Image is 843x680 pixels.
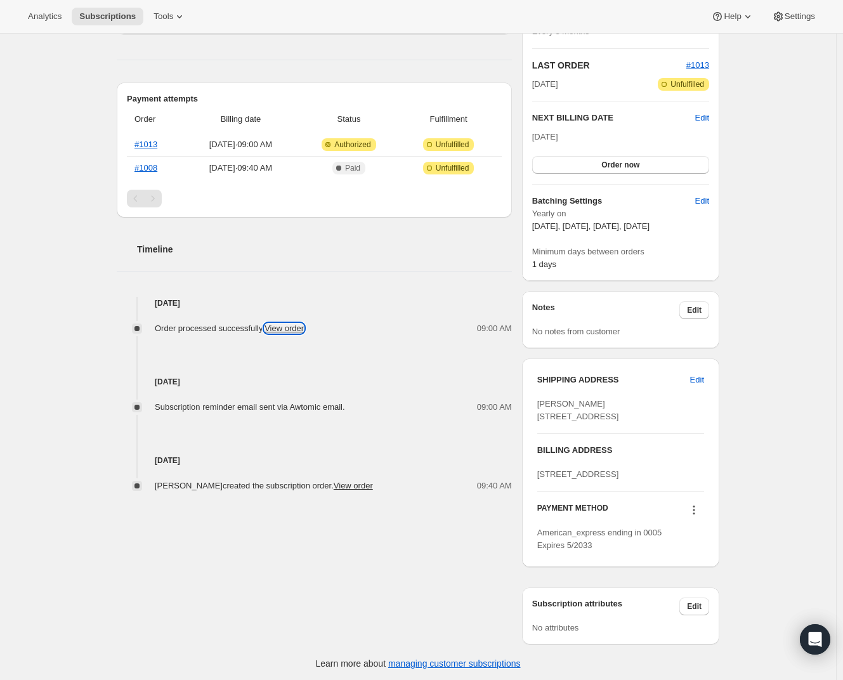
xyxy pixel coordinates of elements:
a: View order [334,481,373,490]
button: Order now [532,156,709,174]
h2: Timeline [137,243,512,256]
button: Help [703,8,761,25]
a: #1013 [686,60,709,70]
span: No notes from customer [532,327,620,336]
span: Status [302,113,395,126]
a: #1013 [134,140,157,149]
span: Subscriptions [79,11,136,22]
button: Settings [764,8,823,25]
span: [DATE], [DATE], [DATE], [DATE] [532,221,650,231]
span: Edit [687,601,702,611]
span: [PERSON_NAME] [STREET_ADDRESS] [537,399,619,421]
button: Tools [146,8,193,25]
h4: [DATE] [117,376,512,388]
span: Edit [690,374,704,386]
span: 09:00 AM [477,322,512,335]
span: [PERSON_NAME] created the subscription order. [155,481,373,490]
span: [STREET_ADDRESS] [537,469,619,479]
h3: BILLING ADDRESS [537,444,704,457]
span: Tools [154,11,173,22]
h3: PAYMENT METHOD [537,503,608,520]
span: Subscription reminder email sent via Awtomic email. [155,402,345,412]
span: Analytics [28,11,62,22]
h2: Payment attempts [127,93,502,105]
h3: Subscription attributes [532,598,680,615]
button: #1013 [686,59,709,72]
span: Minimum days between orders [532,245,709,258]
span: 1 days [532,259,556,269]
h2: NEXT BILLING DATE [532,112,695,124]
span: Unfulfilled [436,163,469,173]
span: Unfulfilled [670,79,704,89]
h6: Batching Settings [532,195,695,207]
h2: LAST ORDER [532,59,686,72]
span: Unfulfilled [436,140,469,150]
span: Authorized [334,140,370,150]
span: Settings [785,11,815,22]
span: Billing date [186,113,294,126]
span: Fulfillment [403,113,493,126]
span: 09:00 AM [477,401,512,414]
span: Edit [695,195,709,207]
a: managing customer subscriptions [388,658,521,669]
a: #1008 [134,163,157,173]
span: Help [724,11,741,22]
span: Order now [601,160,639,170]
span: Edit [687,305,702,315]
div: Open Intercom Messenger [800,624,830,655]
h3: Notes [532,301,680,319]
button: Edit [679,301,709,319]
button: Analytics [20,8,69,25]
span: Order processed successfully. [155,324,304,333]
span: American_express ending in 0005 Expires 5/2033 [537,528,662,550]
span: Paid [345,163,360,173]
span: [DATE] · 09:00 AM [186,138,294,151]
th: Order [127,105,183,133]
button: Edit [679,598,709,615]
span: No attributes [532,623,579,632]
button: Edit [683,370,712,390]
h3: SHIPPING ADDRESS [537,374,690,386]
button: Subscriptions [72,8,143,25]
p: Learn more about [316,657,521,670]
a: View order [265,324,304,333]
button: Edit [688,191,717,211]
h4: [DATE] [117,454,512,467]
span: [DATE] [532,132,558,141]
span: [DATE] · 09:40 AM [186,162,294,174]
button: Edit [695,112,709,124]
h4: [DATE] [117,297,512,310]
nav: Pagination [127,190,502,207]
span: Yearly on [532,207,709,220]
span: 09:40 AM [477,480,512,492]
span: [DATE] [532,78,558,91]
